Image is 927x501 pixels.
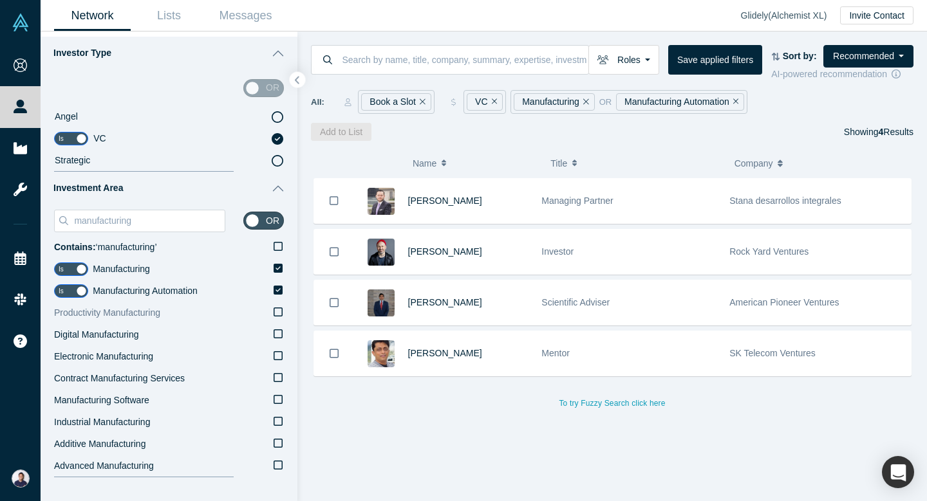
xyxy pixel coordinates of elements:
[54,242,96,252] b: Contains:
[467,93,503,111] div: VC
[314,331,354,376] button: Bookmark
[729,348,816,358] span: SK Telecom Ventures
[840,6,913,24] button: Invite Contact
[408,246,482,257] a: [PERSON_NAME]
[314,280,354,325] button: Bookmark
[12,469,30,487] img: Shu Oikawa's Account
[879,127,913,137] span: Results
[93,133,106,143] span: VC
[54,460,154,471] span: Advanced Manufacturing
[314,230,354,274] button: Bookmark
[771,68,913,81] div: AI-powered recommendation
[54,307,160,318] span: Productivity Manufacturing
[579,95,589,109] button: Remove Filter
[54,351,153,361] span: Electronic Manufacturing
[729,246,809,257] span: Rock Yard Ventures
[41,37,297,70] button: Investor Type
[729,297,839,307] span: American Pioneer Ventures
[368,188,395,215] img: Gerardo Herrera's Profile Image
[54,395,149,405] span: Manufacturing Software
[588,45,659,75] button: Roles
[12,14,30,32] img: Alchemist Vault Logo
[368,340,395,367] img: Shashi Kumar's Profile Image
[844,123,913,141] div: Showing
[54,439,145,449] span: Additive Manufacturing
[41,172,297,205] button: Investment Area
[541,196,613,206] span: Managing Partner
[735,150,773,177] span: Company
[314,178,354,223] button: Bookmark
[55,111,78,122] span: Angel
[823,45,913,68] button: Recommended
[53,48,111,59] span: Investor Type
[408,196,482,206] a: [PERSON_NAME]
[541,297,610,307] span: Scientific Adviser
[55,155,90,165] span: Strategic
[54,373,185,383] span: Contract Manufacturing Services
[668,45,762,75] button: Save applied filters
[311,123,371,141] button: Add to List
[131,1,207,31] a: Lists
[73,212,225,229] input: Search Investment Area
[729,95,739,109] button: Remove Filter
[53,183,123,194] span: Investment Area
[54,329,139,340] span: Digital Manufacturing
[416,95,426,109] button: Remove Filter
[550,395,674,412] button: To try Fuzzy Search click here
[54,242,157,252] span: ‘ manufacturing ’
[616,93,744,111] div: Manufacturing Automation
[541,348,570,358] span: Mentor
[735,150,904,177] button: Company
[93,286,198,296] span: Manufacturing Automation
[488,95,498,109] button: Remove Filter
[550,150,567,177] span: Title
[368,239,395,266] img: Daniel Dart's Profile Image
[93,264,150,274] span: Manufacturing
[408,297,482,307] a: [PERSON_NAME]
[207,1,284,31] a: Messages
[368,289,395,316] img: Satyajeet Salvi's Profile Image
[311,96,324,109] span: All:
[783,51,817,61] strong: Sort by:
[413,150,436,177] span: Name
[599,96,612,109] span: or
[54,1,131,31] a: Network
[54,417,150,427] span: Industrial Manufacturing
[361,93,431,111] div: Book a Slot
[550,150,720,177] button: Title
[879,127,884,137] strong: 4
[413,150,537,177] button: Name
[741,9,841,23] div: Glidely ( Alchemist XL )
[514,93,594,111] div: Manufacturing
[408,348,482,358] a: [PERSON_NAME]
[541,246,574,257] span: Investor
[729,196,841,206] span: Stana desarrollos integrales
[341,44,588,75] input: Search by name, title, company, summary, expertise, investment criteria or topics of focus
